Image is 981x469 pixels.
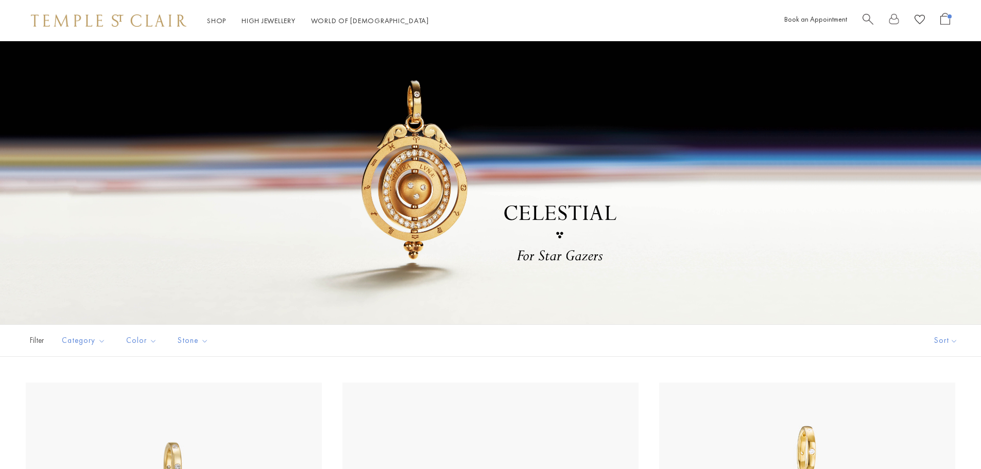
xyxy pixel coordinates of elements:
[911,325,981,356] button: Show sort by
[54,329,113,352] button: Category
[170,329,216,352] button: Stone
[863,13,873,29] a: Search
[31,14,186,27] img: Temple St. Clair
[173,334,216,347] span: Stone
[118,329,165,352] button: Color
[940,13,950,29] a: Open Shopping Bag
[121,334,165,347] span: Color
[784,14,847,24] a: Book an Appointment
[57,334,113,347] span: Category
[311,16,429,25] a: World of [DEMOGRAPHIC_DATA]World of [DEMOGRAPHIC_DATA]
[207,16,226,25] a: ShopShop
[242,16,296,25] a: High JewelleryHigh Jewellery
[207,14,429,27] nav: Main navigation
[915,13,925,29] a: View Wishlist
